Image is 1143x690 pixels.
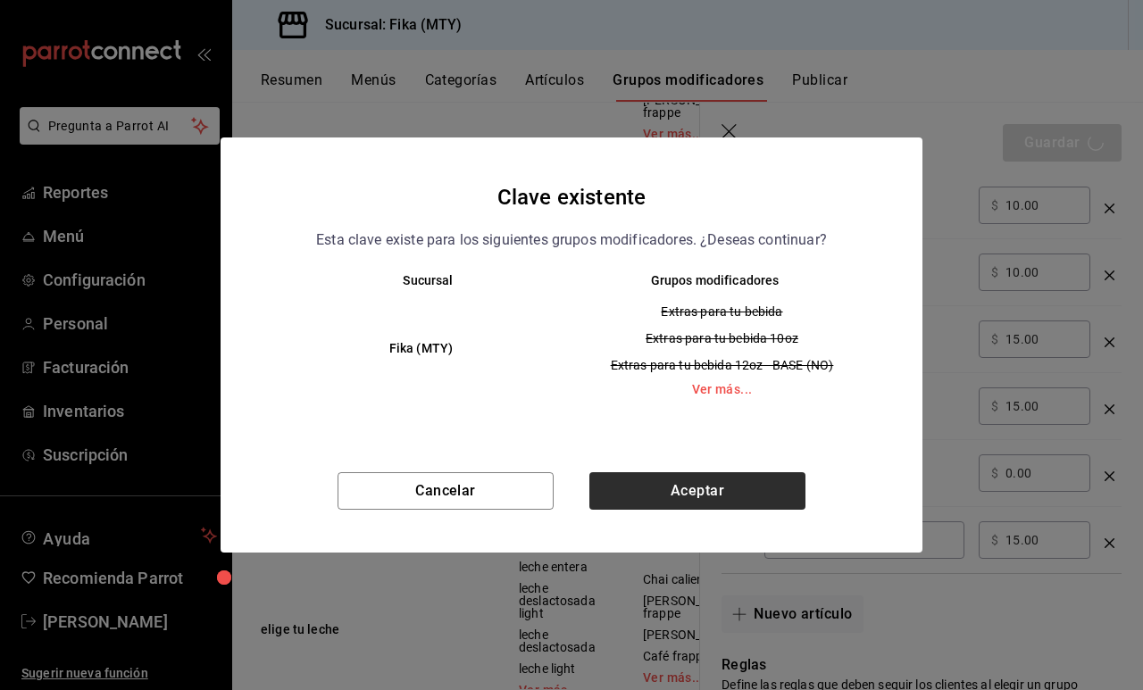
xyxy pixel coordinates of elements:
[587,303,857,320] span: Extras para tu bebida
[587,356,857,374] span: Extras para tu bebida 12oz - BASE (NO)
[316,229,827,252] p: Esta clave existe para los siguientes grupos modificadores. ¿Deseas continuar?
[587,383,857,395] a: Ver más...
[338,472,554,510] button: Cancelar
[571,273,887,287] th: Grupos modificadores
[497,180,646,214] h4: Clave existente
[256,273,571,287] th: Sucursal
[587,329,857,347] span: Extras para tu bebida 10oz
[285,339,557,359] h6: Fika (MTY)
[589,472,805,510] button: Aceptar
